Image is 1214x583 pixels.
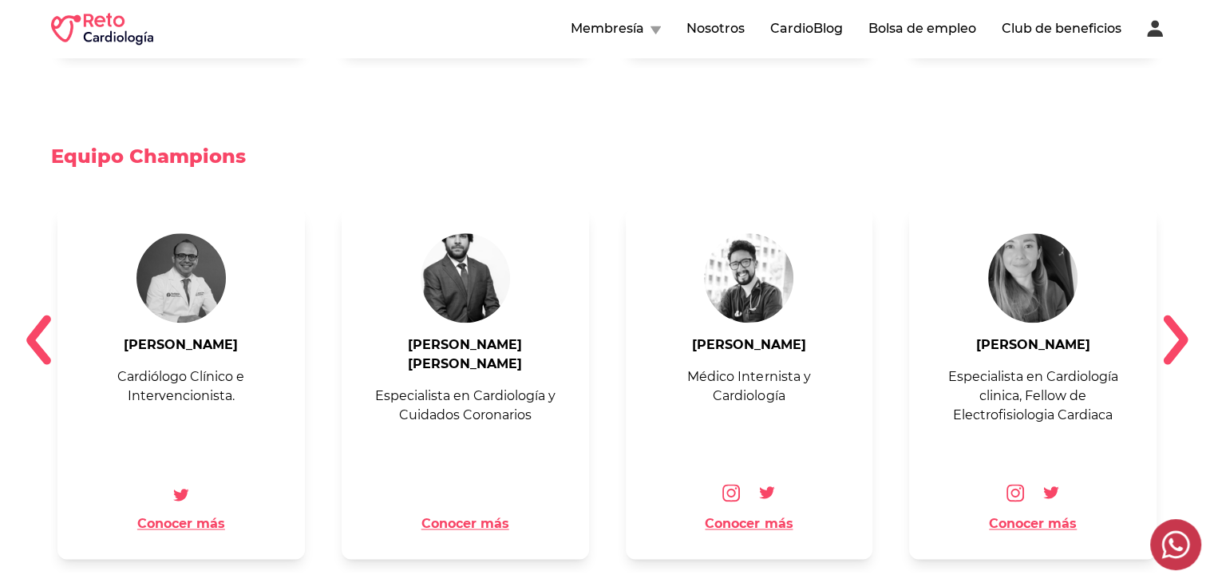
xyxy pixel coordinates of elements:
button: Conocer más [421,514,509,533]
a: Conocer más [367,514,564,533]
img: left [26,314,51,365]
div: 1 / 14 [51,208,311,559]
button: Conocer más [705,514,793,533]
div: 2 / 14 [335,208,595,559]
button: CardioBlog [770,19,843,38]
p: Cardiólogo Clínico e Intervencionista. [83,367,279,406]
img: RETO Cardio Logo [51,13,153,45]
p: Especialista en Cardiología y Cuidados Coronarios [367,387,564,425]
img: us.champions.c7.name [421,233,510,323]
a: [PERSON_NAME] [935,335,1131,355]
button: Membresía [571,19,661,38]
a: [PERSON_NAME] [83,335,279,355]
img: us.champions.c1.name [136,233,226,323]
a: Conocer más [83,514,279,533]
img: us.champions.c8.name [988,233,1078,323]
a: Conocer más [935,514,1131,533]
h2: Equipo Champions [51,118,1163,195]
img: right [1163,314,1188,365]
a: [PERSON_NAME] [651,335,848,355]
div: 4 / 14 [903,208,1163,559]
div: 3 / 14 [619,208,880,559]
a: Conocer más [651,514,848,533]
p: Especialista en Cardiología clinica, Fellow de Electrofisiologia Cardiaca [935,367,1131,425]
button: Bolsa de empleo [868,19,976,38]
button: Club de beneficios [1002,19,1121,38]
button: Conocer más [137,514,225,533]
img: us.champions.c2.name [704,233,793,323]
button: Conocer más [989,514,1077,533]
button: Nosotros [686,19,745,38]
p: Médico Internista y Cardiología [651,367,848,406]
a: [PERSON_NAME] [PERSON_NAME] [367,335,564,374]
